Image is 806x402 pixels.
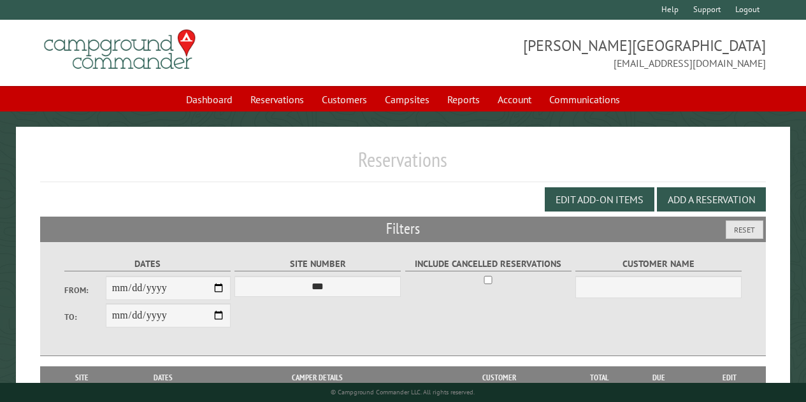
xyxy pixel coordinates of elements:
a: Customers [314,87,375,111]
label: Site Number [234,257,401,271]
label: Include Cancelled Reservations [405,257,572,271]
h2: Filters [40,217,766,241]
label: Customer Name [575,257,742,271]
a: Communications [542,87,628,111]
a: Dashboard [178,87,240,111]
a: Campsites [377,87,437,111]
a: Reservations [243,87,312,111]
label: Dates [64,257,231,271]
img: Campground Commander [40,25,199,75]
label: From: [64,284,106,296]
th: Due [625,366,693,389]
th: Total [574,366,625,389]
th: Dates [117,366,210,389]
a: Reports [440,87,487,111]
th: Edit [693,366,765,389]
button: Reset [726,220,763,239]
th: Camper Details [210,366,425,389]
button: Edit Add-on Items [545,187,654,212]
button: Add a Reservation [657,187,766,212]
label: To: [64,311,106,323]
small: © Campground Commander LLC. All rights reserved. [331,388,475,396]
a: Account [490,87,539,111]
th: Site [47,366,117,389]
h1: Reservations [40,147,766,182]
th: Customer [425,366,574,389]
span: [PERSON_NAME][GEOGRAPHIC_DATA] [EMAIL_ADDRESS][DOMAIN_NAME] [403,35,766,71]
